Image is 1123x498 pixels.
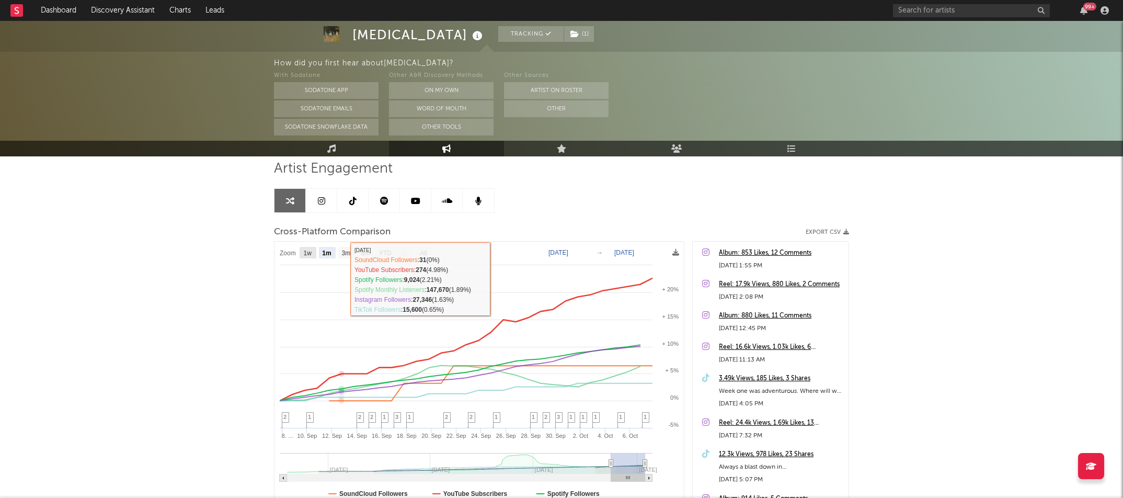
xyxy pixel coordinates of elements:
text: 3m [342,250,351,257]
span: 1 [644,414,647,420]
button: Tracking [498,26,564,42]
text: + 15% [662,313,679,320]
text: + 20% [662,286,679,292]
span: 1 [581,414,585,420]
span: 3 [557,414,560,420]
div: [DATE] 5:07 PM [719,473,843,486]
span: 1 [569,414,572,420]
text: + 5% [666,367,679,373]
button: (1) [564,26,594,42]
a: Reel: 17.9k Views, 880 Likes, 2 Comments [719,278,843,291]
div: [DATE] 11:13 AM [719,354,843,366]
div: [DATE] 7:32 PM [719,429,843,442]
a: Reel: 24.4k Views, 1.69k Likes, 13 Comments [719,417,843,429]
button: Word Of Mouth [389,100,494,117]
div: Other Sources [504,70,609,82]
a: 3.49k Views, 185 Likes, 3 Shares [719,372,843,385]
text: 8. … [282,433,294,439]
text: Zoom [280,250,296,257]
span: 2 [445,414,448,420]
text: 30. Sep [546,433,566,439]
text: → [597,249,603,256]
text: 0% [670,394,679,401]
span: 2 [544,414,547,420]
text: YTD [379,250,392,257]
text: 6. Oct [623,433,638,439]
div: [MEDICAL_DATA] [352,26,485,43]
button: Sodatone Emails [274,100,379,117]
text: -5% [668,422,679,428]
span: 2 [358,414,361,420]
div: Always a blast down in [GEOGRAPHIC_DATA]. Thanks so all who came out. We don’t need to talk about... [719,461,843,473]
span: 3 [395,414,398,420]
a: Reel: 16.6k Views, 1.03k Likes, 6 Comments [719,341,843,354]
text: 1m [322,250,331,257]
text: 1w [304,250,312,257]
span: 1 [408,414,411,420]
span: 1 [495,414,498,420]
a: Album: 880 Likes, 11 Comments [719,310,843,322]
text: [DATE] [614,249,634,256]
button: Other [504,100,609,117]
text: 6m [361,250,370,257]
span: 1 [308,414,311,420]
span: 1 [619,414,622,420]
text: 28. Sep [521,433,541,439]
div: [DATE] 12:45 PM [719,322,843,335]
text: SoundCloud Followers [339,490,408,497]
text: [DATE] [548,249,568,256]
a: Album: 853 Likes, 12 Comments [719,247,843,259]
text: 12. Sep [322,433,342,439]
text: 14. Sep [347,433,367,439]
text: 2. Oct [573,433,588,439]
div: Other A&R Discovery Methods [389,70,494,82]
span: 2 [370,414,373,420]
div: 99 + [1083,3,1096,10]
span: 2 [283,414,287,420]
text: 20. Sep [421,433,441,439]
button: Artist on Roster [504,82,609,99]
button: Sodatone Snowflake Data [274,119,379,135]
span: Cross-Platform Comparison [274,226,391,239]
text: 10. Sep [297,433,317,439]
button: Export CSV [806,229,849,235]
text: 22. Sep [446,433,466,439]
span: ( 1 ) [564,26,594,42]
div: [DATE] 1:55 PM [719,259,843,272]
div: With Sodatone [274,70,379,82]
div: How did you first hear about [MEDICAL_DATA] ? [274,57,1123,70]
text: [DATE] [639,467,657,473]
input: Search for artists [893,4,1050,17]
div: [DATE] 4:05 PM [719,398,843,410]
div: Week one was adventurous. Where will we be seeing yall? #thebends #ontour #indierock #collegerock [719,385,843,398]
span: 1 [594,414,597,420]
text: 26. Sep [496,433,516,439]
button: 99+ [1080,6,1087,15]
text: All [420,250,427,257]
text: 4. Oct [598,433,613,439]
div: [DATE] 2:08 PM [719,291,843,303]
text: 18. Sep [397,433,417,439]
button: Sodatone App [274,82,379,99]
text: 16. Sep [372,433,392,439]
span: 1 [383,414,386,420]
text: YouTube Subscribers [443,490,508,497]
text: 1y [401,250,408,257]
button: Other Tools [389,119,494,135]
span: 2 [469,414,473,420]
a: 12.3k Views, 978 Likes, 23 Shares [719,448,843,461]
text: 24. Sep [471,433,491,439]
text: + 10% [662,341,679,347]
span: 1 [532,414,535,420]
text: Spotify Followers [547,490,600,497]
span: Artist Engagement [274,163,393,175]
button: On My Own [389,82,494,99]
